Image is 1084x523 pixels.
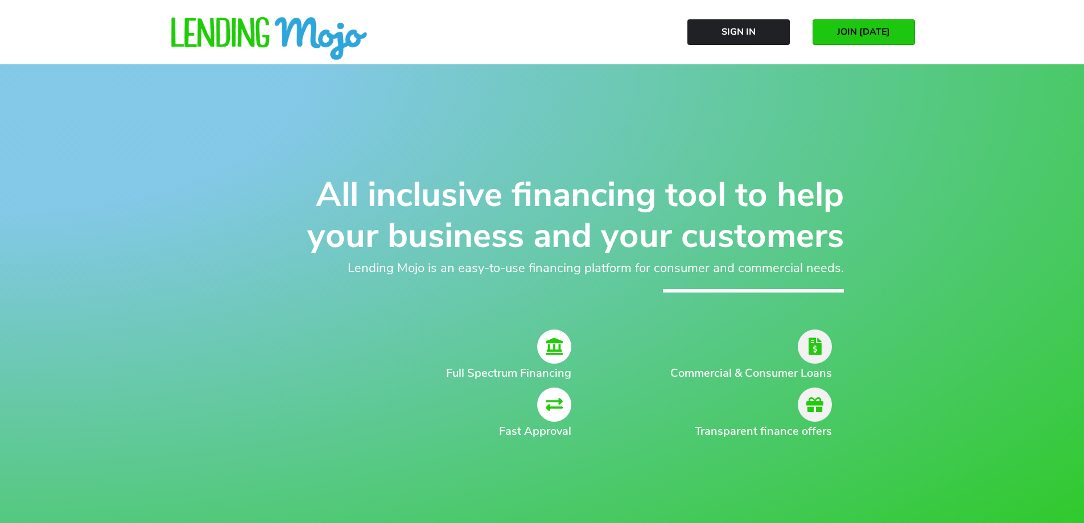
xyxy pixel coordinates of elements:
h2: Commercial & Consumer Loans [651,365,832,382]
h2: Full Spectrum Financing [292,365,572,382]
img: lm-horizontal-logo [170,17,369,61]
span: Sign In [722,27,756,37]
span: JOIN [DATE] [837,27,890,37]
h1: All inclusive financing tool to help your business and your customers [241,174,844,256]
h2: Transparent finance offers [651,423,832,440]
h2: Lending Mojo is an easy-to-use financing platform for consumer and commercial needs. [241,259,844,278]
a: JOIN [DATE] [813,19,915,45]
a: Sign In [687,19,790,45]
h2: Fast Approval [292,423,572,440]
